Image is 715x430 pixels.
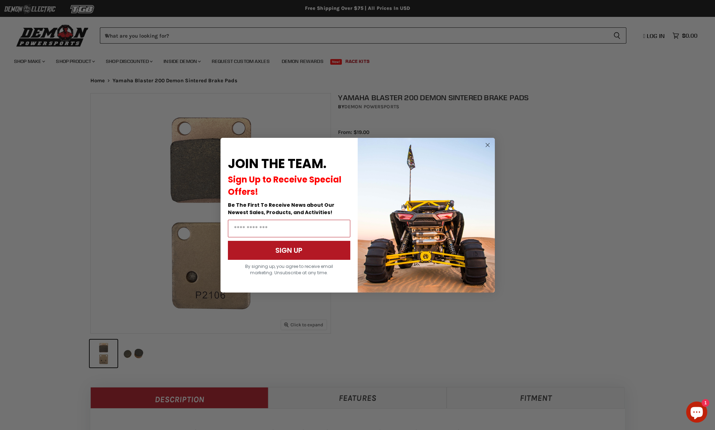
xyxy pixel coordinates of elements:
[684,402,709,424] inbox-online-store-chat: Shopify online store chat
[228,155,326,173] span: JOIN THE TEAM.
[228,201,334,216] span: Be The First To Receive News about Our Newest Sales, Products, and Activities!
[358,138,495,293] img: a9095488-b6e7-41ba-879d-588abfab540b.jpeg
[228,220,350,237] input: Email Address
[228,241,350,260] button: SIGN UP
[483,141,492,149] button: Close dialog
[228,174,341,198] span: Sign Up to Receive Special Offers!
[245,263,333,276] span: By signing up, you agree to receive email marketing. Unsubscribe at any time.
